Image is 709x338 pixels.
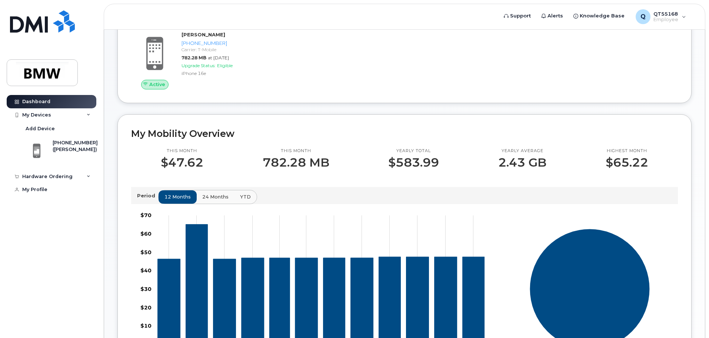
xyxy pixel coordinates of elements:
[182,40,258,47] div: [PHONE_NUMBER]
[182,46,258,53] div: Carrier: T-Mobile
[131,31,261,89] a: Active[PERSON_NAME][PHONE_NUMBER]Carrier: T-Mobile782.28 MBat [DATE]Upgrade Status:EligibleiPhone...
[606,148,648,154] p: Highest month
[388,148,439,154] p: Yearly total
[140,304,152,311] tspan: $20
[606,156,648,169] p: $65.22
[388,156,439,169] p: $583.99
[536,9,568,23] a: Alerts
[131,128,678,139] h2: My Mobility Overview
[547,12,563,20] span: Alerts
[182,32,225,37] strong: [PERSON_NAME]
[140,323,152,329] tspan: $10
[202,193,229,200] span: 24 months
[568,9,630,23] a: Knowledge Base
[161,156,203,169] p: $47.62
[217,63,233,68] span: Eligible
[182,55,206,60] span: 782.28 MB
[149,81,165,88] span: Active
[140,286,152,292] tspan: $30
[640,12,646,21] span: Q
[498,156,546,169] p: 2.43 GB
[510,12,531,20] span: Support
[140,249,152,256] tspan: $50
[240,193,251,200] span: YTD
[137,192,158,199] p: Period
[263,156,329,169] p: 782.28 MB
[630,9,691,24] div: QT55168
[499,9,536,23] a: Support
[677,306,703,332] iframe: Messenger Launcher
[182,63,216,68] span: Upgrade Status:
[208,55,229,60] span: at [DATE]
[580,12,625,20] span: Knowledge Base
[653,17,678,23] span: Employee
[140,230,152,237] tspan: $60
[498,148,546,154] p: Yearly average
[140,212,152,219] tspan: $70
[263,148,329,154] p: This month
[140,268,152,274] tspan: $40
[182,70,258,76] div: iPhone 16e
[653,11,678,17] span: QT55168
[161,148,203,154] p: This month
